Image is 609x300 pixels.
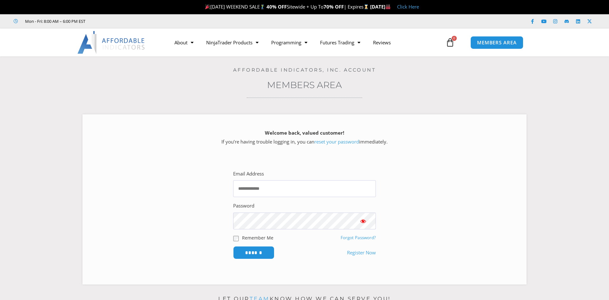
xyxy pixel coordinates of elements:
[350,213,376,229] button: Show password
[266,3,287,10] strong: 40% OFF
[347,248,376,257] a: Register Now
[94,129,515,146] p: If you’re having trouble logging in, you can immediately.
[23,17,85,25] span: Mon - Fri: 8:00 AM – 6:00 PM EST
[94,18,189,24] iframe: Customer reviews powered by Trustpilot
[470,36,523,49] a: MEMBERS AREA
[265,35,314,50] a: Programming
[324,3,344,10] strong: 70% OFF
[364,4,369,9] img: ⌛
[386,4,390,9] img: 🏭
[436,33,464,52] a: 0
[233,67,376,73] a: Affordable Indicators, Inc. Account
[233,169,264,178] label: Email Address
[452,36,457,41] span: 0
[267,80,342,90] a: Members Area
[367,35,397,50] a: Reviews
[260,4,265,9] img: 🏌️‍♂️
[204,3,370,10] span: [DATE] WEEKEND SALE Sitewide + Up To | Expires
[314,138,359,145] a: reset your password
[242,234,273,241] label: Remember Me
[265,130,344,136] strong: Welcome back, valued customer!
[205,4,210,9] img: 🎉
[233,201,254,210] label: Password
[200,35,265,50] a: NinjaTrader Products
[477,40,517,45] span: MEMBERS AREA
[168,35,444,50] nav: Menu
[168,35,200,50] a: About
[314,35,367,50] a: Futures Trading
[370,3,391,10] strong: [DATE]
[397,3,419,10] a: Click Here
[341,235,376,240] a: Forgot Password?
[77,31,146,54] img: LogoAI | Affordable Indicators – NinjaTrader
